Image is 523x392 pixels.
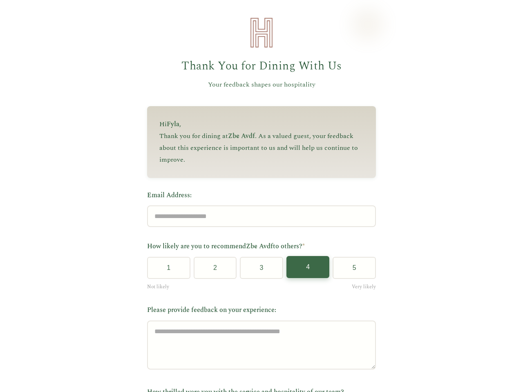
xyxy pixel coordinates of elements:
span: Very likely [352,283,376,291]
button: 2 [194,257,237,279]
span: Fyla [167,119,179,129]
h1: Thank You for Dining With Us [147,57,376,76]
span: Not likely [147,283,169,291]
span: Zbe Avdf [246,241,273,251]
label: Email Address: [147,190,376,201]
p: Thank you for dining at . As a valued guest, your feedback about this experience is important to ... [159,130,364,165]
button: 4 [286,256,330,278]
label: How likely are you to recommend to others? [147,241,376,252]
p: Your feedback shapes our hospitality [147,80,376,90]
p: Hi , [159,118,364,130]
label: Please provide feedback on your experience: [147,305,376,316]
button: 3 [240,257,283,279]
button: 1 [147,257,190,279]
button: 5 [333,257,376,279]
span: Zbe Avdf [228,131,255,141]
img: Heirloom Hospitality Logo [245,16,278,49]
